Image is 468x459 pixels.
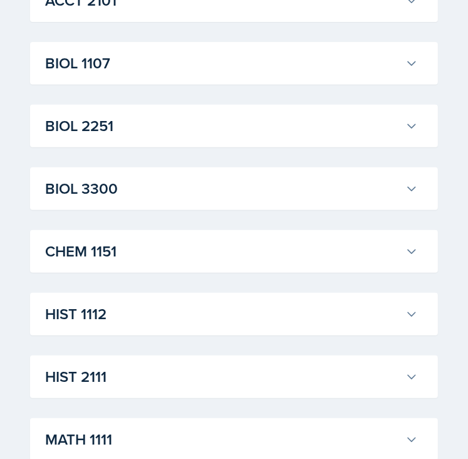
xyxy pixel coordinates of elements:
[43,426,420,453] button: MATH 1111
[45,177,400,200] h3: BIOL 3300
[43,50,420,77] button: BIOL 1107
[45,428,400,451] h3: MATH 1111
[43,112,420,140] button: BIOL 2251
[45,115,400,137] h3: BIOL 2251
[43,175,420,203] button: BIOL 3300
[43,363,420,391] button: HIST 2111
[45,303,400,325] h3: HIST 1112
[45,366,400,388] h3: HIST 2111
[45,240,400,263] h3: CHEM 1151
[45,52,400,75] h3: BIOL 1107
[43,300,420,328] button: HIST 1112
[43,238,420,265] button: CHEM 1151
